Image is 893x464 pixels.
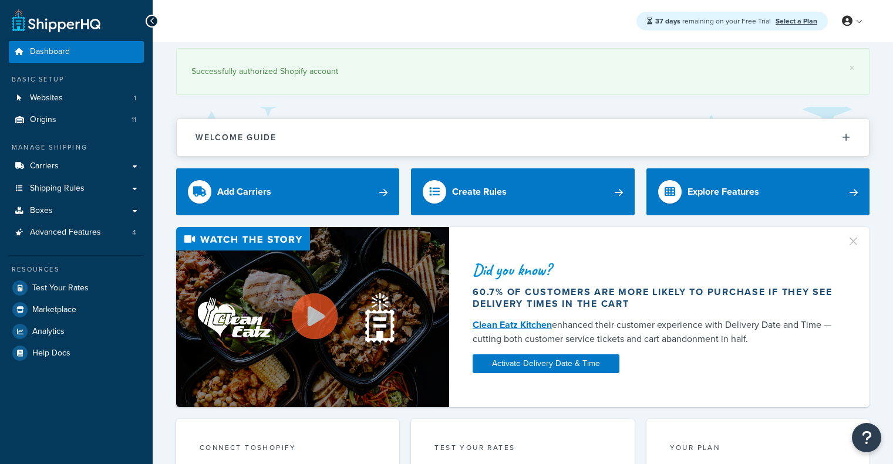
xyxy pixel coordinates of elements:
li: Origins [9,109,144,131]
div: Basic Setup [9,74,144,84]
div: Successfully authorized Shopify account [191,63,854,80]
a: Activate Delivery Date & Time [473,354,619,373]
div: 60.7% of customers are more likely to purchase if they see delivery times in the cart [473,286,837,310]
span: Help Docs [32,348,70,358]
a: Create Rules [411,168,634,215]
span: 1 [134,93,136,103]
a: Select a Plan [776,16,817,26]
button: Open Resource Center [852,423,881,452]
div: Create Rules [452,184,507,200]
div: Resources [9,265,144,275]
a: × [850,63,854,73]
a: Analytics [9,321,144,342]
li: Advanced Features [9,222,144,243]
div: Add Carriers [217,184,271,200]
div: Did you know? [473,262,837,278]
a: Clean Eatz Kitchen [473,318,552,331]
a: Help Docs [9,343,144,364]
a: Origins11 [9,109,144,131]
a: Advanced Features4 [9,222,144,243]
span: remaining on your Free Trial [655,16,773,26]
a: Carriers [9,155,144,177]
span: 4 [132,228,136,238]
div: Your Plan [670,442,846,456]
a: Shipping Rules [9,178,144,199]
a: Explore Features [646,168,870,215]
div: Test your rates [434,442,611,456]
div: Explore Features [688,184,759,200]
span: Marketplace [32,305,76,315]
div: enhanced their customer experience with Delivery Date and Time — cutting both customer service ti... [473,318,837,346]
li: Websites [9,87,144,109]
span: Dashboard [30,47,70,57]
span: Advanced Features [30,228,101,238]
span: Boxes [30,206,53,216]
a: Marketplace [9,299,144,320]
span: Analytics [32,327,65,337]
div: Manage Shipping [9,143,144,153]
strong: 37 days [655,16,680,26]
button: Welcome Guide [177,119,869,156]
span: Shipping Rules [30,184,85,194]
a: Boxes [9,200,144,222]
span: Carriers [30,161,59,171]
span: 11 [132,115,136,125]
div: Connect to Shopify [200,442,376,456]
a: Test Your Rates [9,277,144,299]
a: Dashboard [9,41,144,63]
span: Origins [30,115,56,125]
span: Test Your Rates [32,283,89,293]
a: Add Carriers [176,168,399,215]
a: Websites1 [9,87,144,109]
h2: Welcome Guide [196,133,277,142]
span: Websites [30,93,63,103]
img: Video thumbnail [176,227,449,407]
